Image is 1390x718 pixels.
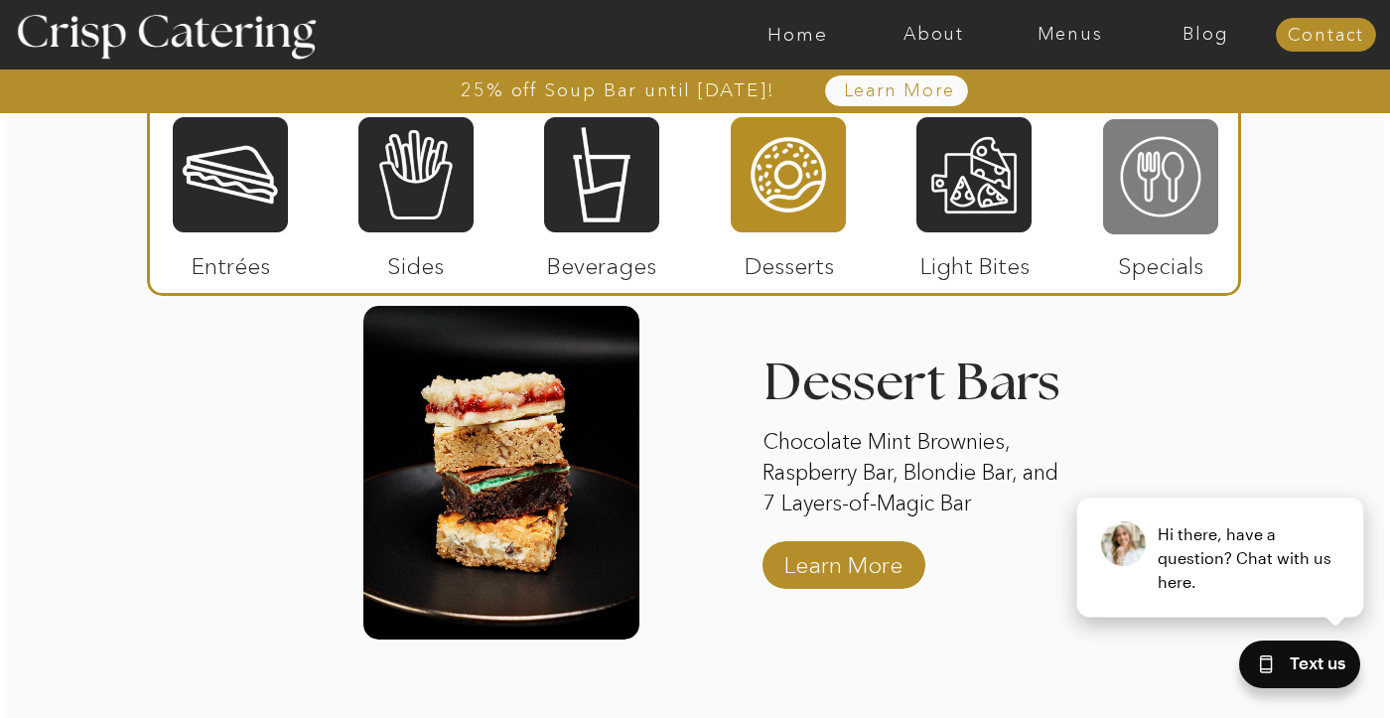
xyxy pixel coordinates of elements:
[1231,619,1390,718] iframe: podium webchat widget bubble
[797,81,1001,101] a: Learn More
[1002,25,1138,45] a: Menus
[908,232,1041,290] p: Light Bites
[389,80,847,100] a: 25% off Soup Bar until [DATE]!
[777,531,909,589] a: Learn More
[866,25,1002,45] a: About
[1094,232,1226,290] p: Specials
[763,427,1062,522] p: Chocolate Mint Brownies, Raspberry Bar, Blondie Bar, and 7 Layers-of-Magic Bar
[535,232,667,290] p: Beverages
[165,232,297,290] p: Entrées
[1052,405,1390,644] iframe: podium webchat widget prompt
[730,25,866,45] a: Home
[349,232,482,290] p: Sides
[723,232,855,290] p: Desserts
[764,358,1063,382] h3: Dessert Bars
[1138,25,1274,45] a: Blog
[1276,26,1376,46] a: Contact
